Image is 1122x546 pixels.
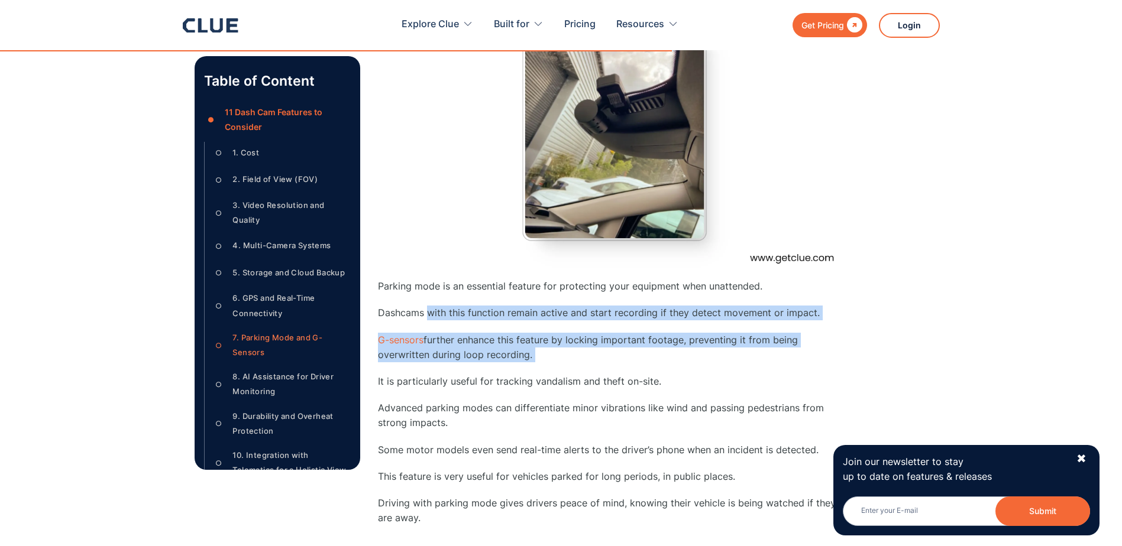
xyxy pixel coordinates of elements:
p: Advanced parking modes can differentiate minor vibrations like wind and passing pedestrians from ... [378,401,851,430]
div: 11 Dash Cam Features to Consider [225,105,350,134]
div: 9. Durability and Overheat Protection [232,409,350,438]
div: 4. Multi-Camera Systems [232,238,331,253]
a: ○5. Storage and Cloud Backup [212,264,351,282]
div: Resources [616,6,678,43]
a: Pricing [564,6,596,43]
p: Table of Content [204,71,351,90]
a: Login [879,13,940,38]
div: ○ [212,264,226,282]
div: ○ [212,204,226,222]
div: 1. Cost [232,145,259,160]
div: ○ [212,297,226,315]
a: ●11 Dash Cam Features to Consider [204,105,351,134]
div: ○ [212,237,226,255]
div: ○ [212,171,226,188]
p: Driving with parking mode gives drivers peace of mind, knowing their vehicle is being watched if ... [378,496,851,525]
p: It is particularly useful for tracking vandalism and theft on-site. [378,374,851,389]
p: Parking mode is an essential feature for protecting your equipment when unattended. [378,279,851,294]
div: ○ [212,144,226,162]
div: Built for [494,6,544,43]
a: ○10. Integration with Telematics for a Holistic View [212,448,351,477]
div: Built for [494,6,529,43]
p: ‍ further enhance this feature by locking important footage, preventing it from being overwritten... [378,333,851,362]
div: 3. Video Resolution and Quality [232,198,350,227]
a: ○3. Video Resolution and Quality [212,198,351,227]
a: Get Pricing [793,13,867,37]
div: ○ [212,415,226,433]
p: This feature is very useful for vehicles parked for long periods, in public places. [378,469,851,484]
a: ○6. GPS and Real-Time Connectivity [212,291,351,320]
a: G-sensors [378,334,423,346]
div: Resources [616,6,664,43]
a: ○2. Field of View (FOV) [212,171,351,188]
a: ○7. Parking Mode and G-Sensors [212,330,351,360]
div: 7. Parking Mode and G-Sensors [232,330,350,360]
div: Explore Clue [402,6,473,43]
div: 8. AI Assistance for Driver Monitoring [232,369,350,399]
a: ○8. AI Assistance for Driver Monitoring [212,369,351,399]
a: ○9. Durability and Overheat Protection [212,409,351,438]
p: Dashcams with this function remain active and start recording if they detect movement or impact. [378,305,851,320]
div:  [844,18,862,32]
button: Submit [995,496,1090,526]
div: ○ [212,376,226,394]
p: Join our newsletter to stay up to date on features & releases [843,454,1065,484]
div: ✖ [1076,451,1087,466]
div: 5. Storage and Cloud Backup [232,265,345,280]
div: 2. Field of View (FOV) [232,172,318,187]
img: Image showing Parking Mode and G-Sensors [378,7,851,273]
div: ○ [212,454,226,472]
div: ○ [212,336,226,354]
a: ○1. Cost [212,144,351,162]
a: ○4. Multi-Camera Systems [212,237,351,255]
div: 10. Integration with Telematics for a Holistic View [232,448,350,477]
div: ● [204,111,218,129]
input: Enter your E-mail [843,496,1090,526]
p: Some motor models even send real-time alerts to the driver’s phone when an incident is detected. [378,443,851,457]
div: Get Pricing [801,18,844,32]
div: Explore Clue [402,6,459,43]
div: 6. GPS and Real-Time Connectivity [232,291,350,320]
